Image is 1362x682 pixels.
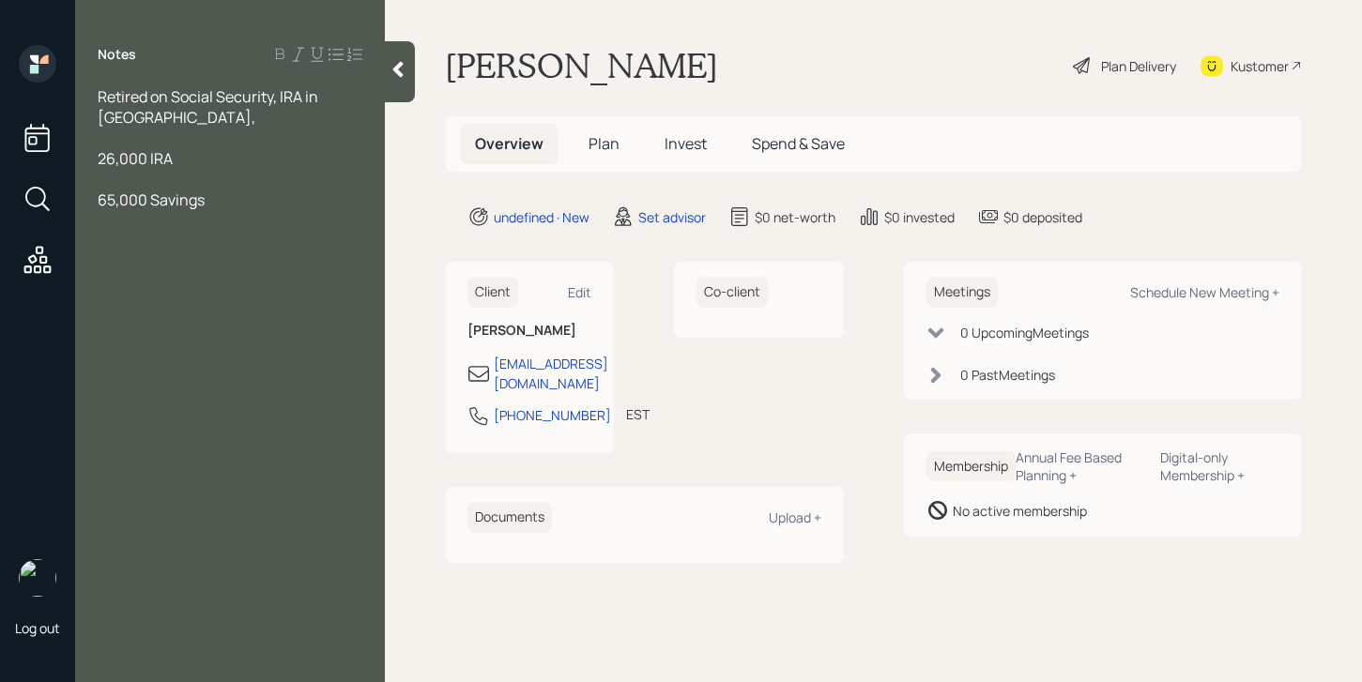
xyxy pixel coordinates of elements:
[696,277,768,308] h6: Co-client
[589,133,620,154] span: Plan
[953,501,1087,521] div: No active membership
[1016,448,1146,484] div: Annual Fee Based Planning +
[960,365,1055,385] div: 0 Past Meeting s
[1130,283,1279,301] div: Schedule New Meeting +
[568,283,591,301] div: Edit
[15,619,60,637] div: Log out
[752,133,845,154] span: Spend & Save
[494,354,608,393] div: [EMAIL_ADDRESS][DOMAIN_NAME]
[445,45,718,86] h1: [PERSON_NAME]
[755,207,835,227] div: $0 net-worth
[98,45,136,64] label: Notes
[475,133,543,154] span: Overview
[884,207,955,227] div: $0 invested
[98,189,205,210] span: 65,000 Savings
[960,323,1089,342] div: 0 Upcoming Meeting s
[1003,207,1082,227] div: $0 deposited
[467,277,518,308] h6: Client
[467,502,552,533] h6: Documents
[1101,56,1176,76] div: Plan Delivery
[769,508,821,526] div: Upload +
[1160,448,1279,484] div: Digital-only Membership +
[494,405,611,425] div: [PHONE_NUMBER]
[638,207,706,227] div: Set advisor
[467,323,591,339] h6: [PERSON_NAME]
[98,86,321,128] span: Retired on Social Security, IRA in [GEOGRAPHIC_DATA],
[1231,56,1289,76] div: Kustomer
[926,277,998,308] h6: Meetings
[926,451,1016,482] h6: Membership
[494,207,589,227] div: undefined · New
[626,404,650,424] div: EST
[19,559,56,597] img: retirable_logo.png
[665,133,707,154] span: Invest
[98,148,173,169] span: 26,000 IRA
